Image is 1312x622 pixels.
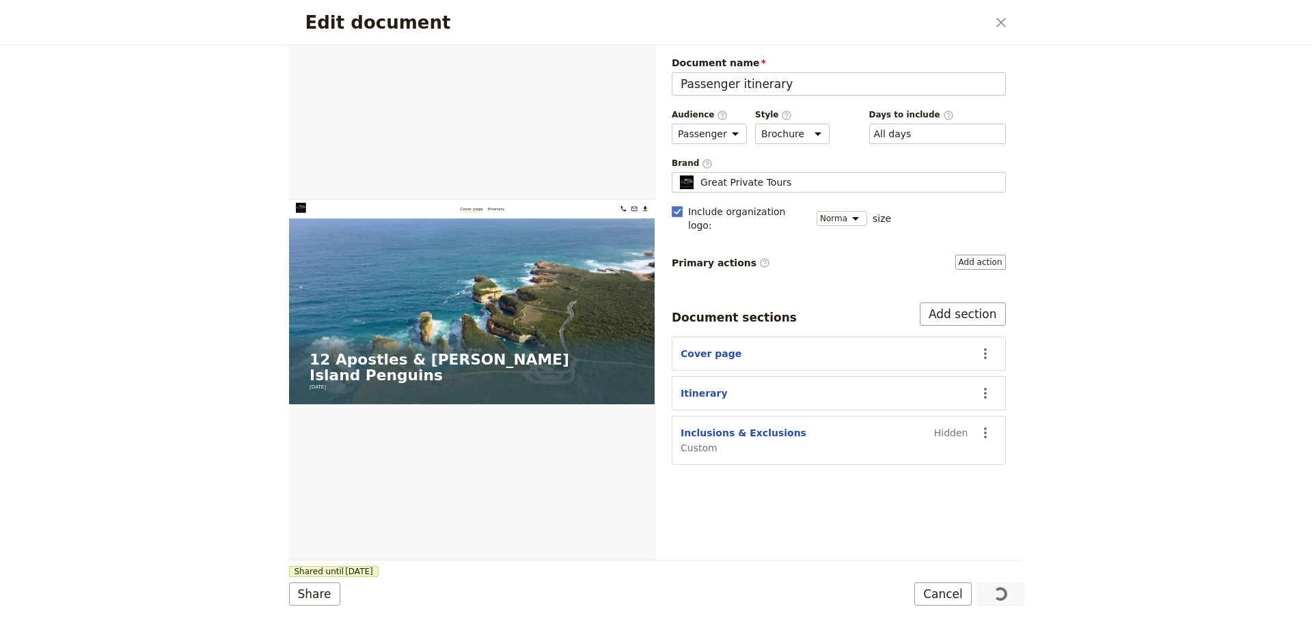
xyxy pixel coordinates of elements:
button: Cover page [681,347,741,361]
img: Great Private Tours logo [16,8,136,32]
span: Primary actions [672,256,770,270]
span: ​ [943,110,954,119]
button: Cancel [914,582,972,606]
span: [DATE] [49,440,89,456]
span: ​ [781,110,792,119]
button: Primary actions​ [955,255,1006,270]
button: Itinerary [681,386,728,400]
select: size [817,211,867,226]
span: Brand [672,158,1006,169]
span: Audience [672,109,747,121]
span: ​ [717,110,728,119]
button: Days to include​Clear input [874,127,912,141]
button: Actions [974,421,997,444]
h2: Edit document [305,12,987,33]
span: ​ [702,158,713,168]
select: Style​ [755,124,830,144]
a: +61 430 279 438 [789,11,812,34]
a: Itinerary [475,14,515,31]
span: Great Private Tours [700,175,791,189]
span: Style [755,109,830,121]
span: size [873,212,891,225]
button: Share [289,582,340,606]
span: Hidden [934,426,968,440]
a: bookings@greatprivatetours.com.au [815,11,838,34]
span: Days to include [869,109,1006,121]
button: Add section [920,302,1006,326]
a: Cover page [409,14,464,31]
select: Audience​ [672,124,747,144]
h1: 12 Apostles & [PERSON_NAME] Island Penguins [49,363,825,440]
span: Shared until [289,566,379,577]
span: Document name [672,56,1006,70]
div: Document sections [672,309,797,326]
input: Document name [672,72,1006,96]
img: Profile [678,175,695,189]
button: Inclusions & Exclusions [681,426,806,440]
span: ​ [759,257,770,268]
button: Close dialog [989,11,1013,34]
span: Custom [681,441,806,455]
button: Actions [974,342,997,365]
span: Include organization logo : [688,205,808,232]
button: Actions [974,382,997,405]
button: Download pdf [840,11,864,34]
span: [DATE] [345,566,373,577]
